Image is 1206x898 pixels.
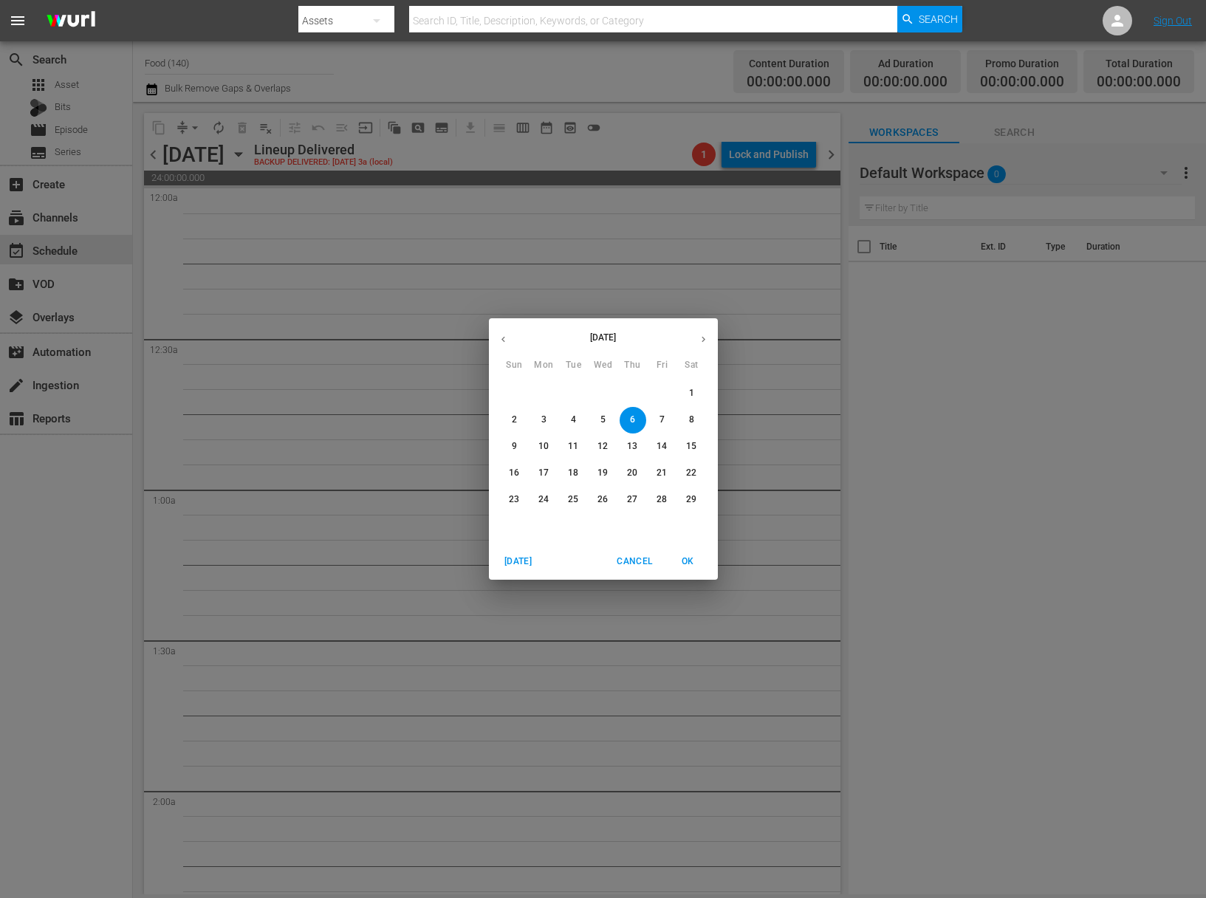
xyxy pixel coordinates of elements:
[627,493,637,506] p: 27
[35,4,106,38] img: ans4CAIJ8jUAAAAAAAAAAAAAAAAAAAAAAAAgQb4GAAAAAAAAAAAAAAAAAAAAAAAAJMjXAAAAAAAAAAAAAAAAAAAAAAAAgAT5G...
[501,487,528,513] button: 23
[531,407,558,433] button: 3
[568,440,578,453] p: 11
[627,440,637,453] p: 13
[679,460,705,487] button: 22
[561,433,587,460] button: 11
[541,414,547,426] p: 3
[630,414,635,426] p: 6
[509,467,519,479] p: 16
[659,414,665,426] p: 7
[531,433,558,460] button: 10
[686,493,696,506] p: 29
[561,460,587,487] button: 18
[689,387,694,400] p: 1
[649,407,676,433] button: 7
[620,358,646,373] span: Thu
[657,440,667,453] p: 14
[671,554,706,569] span: OK
[617,554,652,569] span: Cancel
[590,407,617,433] button: 5
[665,549,712,574] button: OK
[501,554,536,569] span: [DATE]
[689,414,694,426] p: 8
[1154,15,1192,27] a: Sign Out
[590,358,617,373] span: Wed
[538,493,549,506] p: 24
[649,487,676,513] button: 28
[657,493,667,506] p: 28
[686,467,696,479] p: 22
[627,467,637,479] p: 20
[512,414,517,426] p: 2
[538,467,549,479] p: 17
[657,467,667,479] p: 21
[501,460,528,487] button: 16
[509,493,519,506] p: 23
[597,493,608,506] p: 26
[495,549,542,574] button: [DATE]
[597,440,608,453] p: 12
[531,487,558,513] button: 24
[518,331,689,344] p: [DATE]
[512,440,517,453] p: 9
[600,414,606,426] p: 5
[919,6,958,32] span: Search
[501,407,528,433] button: 2
[571,414,576,426] p: 4
[501,358,528,373] span: Sun
[620,460,646,487] button: 20
[620,407,646,433] button: 6
[679,380,705,407] button: 1
[501,433,528,460] button: 9
[561,487,587,513] button: 25
[561,358,587,373] span: Tue
[649,358,676,373] span: Fri
[597,467,608,479] p: 19
[531,460,558,487] button: 17
[531,358,558,373] span: Mon
[679,433,705,460] button: 15
[679,358,705,373] span: Sat
[679,407,705,433] button: 8
[568,467,578,479] p: 18
[590,487,617,513] button: 26
[611,549,658,574] button: Cancel
[568,493,578,506] p: 25
[561,407,587,433] button: 4
[9,12,27,30] span: menu
[590,460,617,487] button: 19
[620,433,646,460] button: 13
[538,440,549,453] p: 10
[649,460,676,487] button: 21
[620,487,646,513] button: 27
[679,487,705,513] button: 29
[590,433,617,460] button: 12
[649,433,676,460] button: 14
[686,440,696,453] p: 15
